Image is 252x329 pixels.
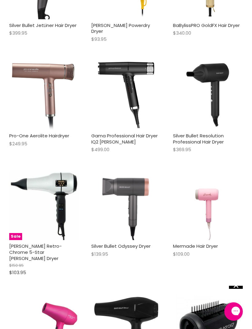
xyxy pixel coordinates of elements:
a: Silver Bullet Odyssey Dryer [91,171,161,240]
img: Wahl Retro-Chrome 5-Star Barber Dryer [9,171,79,240]
a: Pro-One Aerolite Hairdryer [9,60,79,130]
a: Silver Bullet Resolution Professional Hair Dryer [173,132,224,145]
span: $109.00 [173,251,190,257]
a: Wahl Retro-Chrome 5-Star Barber DryerSale [9,171,79,240]
a: [PERSON_NAME] Powerdry Dryer [91,22,150,35]
a: Silver Bullet Odyssey Dryer [91,243,151,249]
span: $150.95 [9,262,24,268]
span: $369.95 [173,146,191,153]
span: $93.95 [91,36,107,42]
span: $499.00 [91,146,109,153]
a: Gama Professional Hair Dryer IQ2 Perfetto [91,60,161,130]
a: Mermade Hair Dryer [173,171,243,240]
iframe: Gorgias live chat messenger [221,300,246,323]
span: Sale [9,233,22,240]
a: Gama Professional Hair Dryer IQ2 [PERSON_NAME] [91,132,158,145]
span: $249.95 [9,140,27,147]
a: Mermade Hair Dryer [173,243,218,249]
a: [PERSON_NAME] Retro-Chrome 5-Star [PERSON_NAME] Dryer [9,243,62,261]
a: BaBylissPRO GoldFX Hair Dryer [173,22,240,29]
span: $399.95 [9,30,27,36]
a: Pro-One Aerolite Hairdryer [9,132,69,139]
img: Silver Bullet Resolution Professional Hair Dryer [173,60,243,130]
a: Silver Bullet JetLiner Hair Dryer [9,22,77,29]
span: $139.95 [91,251,108,257]
img: Silver Bullet Odyssey Dryer [96,171,156,240]
img: Mermade Hair Dryer [185,171,231,240]
img: Pro-One Aerolite Hairdryer [10,60,78,130]
img: Gama Professional Hair Dryer IQ2 Perfetto [93,60,159,130]
span: $103.95 [9,269,26,276]
span: $340.00 [173,30,191,36]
